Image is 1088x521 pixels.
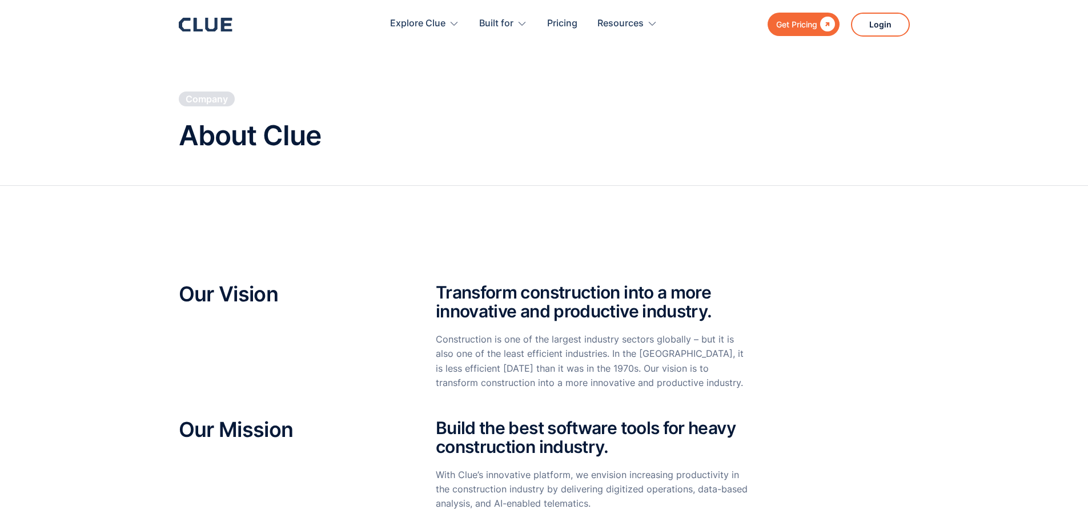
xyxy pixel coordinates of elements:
div: Resources [597,6,657,42]
div: Built for [479,6,513,42]
a: Get Pricing [768,13,840,36]
div: Get Pricing [776,17,817,31]
div: Explore Clue [390,6,459,42]
p: Construction is one of the largest industry sectors globally – but it is also one of the least ef... [436,332,749,390]
h2: Our Mission [179,419,402,442]
a: Pricing [547,6,577,42]
a: Login [851,13,910,37]
div: Built for [479,6,527,42]
p: With Clue’s innovative platform, we envision increasing productivity in the construction industry... [436,468,749,511]
div: Explore Clue [390,6,445,42]
div: Resources [597,6,644,42]
div: Company [186,93,228,105]
div:  [817,17,835,31]
h2: Transform construction into a more innovative and productive industry. [436,283,749,321]
h1: About Clue [179,121,321,151]
h2: Our Vision [179,283,402,306]
h2: Build the best software tools for heavy construction industry. [436,419,749,456]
